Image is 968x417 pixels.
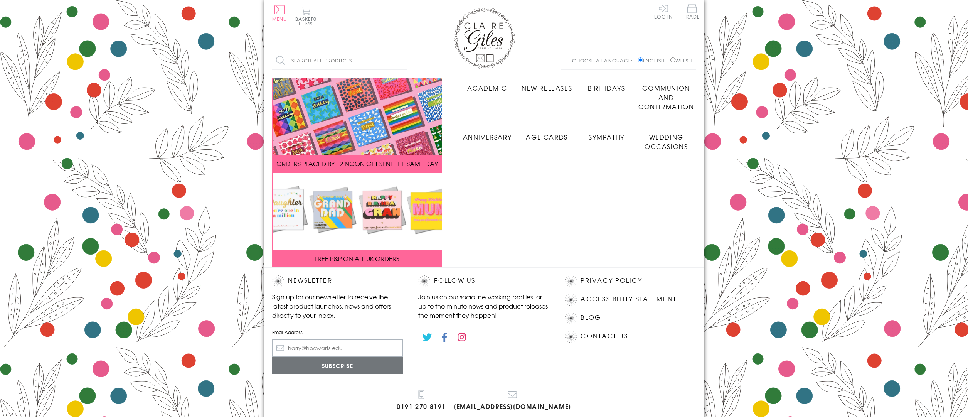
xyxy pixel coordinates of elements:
p: Sign up for our newsletter to receive the latest product launches, news and offers directly to yo... [272,292,403,320]
button: Basket0 items [295,6,316,26]
p: Join us on our social networking profiles for up to the minute news and product releases the mome... [418,292,549,320]
span: New Releases [522,83,572,93]
input: Search all products [272,52,407,69]
a: 0191 270 8191 [397,390,446,412]
span: Birthdays [588,83,625,93]
a: Academic [458,78,517,93]
a: Birthdays [577,78,636,93]
input: Subscribe [272,357,403,374]
h2: Newsletter [272,275,403,287]
h2: Follow Us [418,275,549,287]
span: Anniversary [463,132,512,142]
p: Choose a language: [572,57,636,64]
span: Communion and Confirmation [638,83,694,111]
input: Search [399,52,407,69]
label: Welsh [670,57,692,64]
span: Menu [272,15,287,22]
span: Sympathy [589,132,625,142]
a: Accessibility Statement [581,294,677,304]
a: Communion and Confirmation [636,78,696,111]
a: New Releases [517,78,577,93]
label: Email Address [272,329,403,336]
input: English [638,57,643,62]
a: Anniversary [458,127,517,142]
label: English [638,57,668,64]
input: harry@hogwarts.edu [272,339,403,357]
a: Sympathy [577,127,636,142]
span: 0 items [299,15,316,27]
a: Age Cards [517,127,577,142]
span: Academic [467,83,507,93]
a: [EMAIL_ADDRESS][DOMAIN_NAME] [454,390,571,412]
span: ORDERS PLACED BY 12 NOON GET SENT THE SAME DAY [276,159,438,168]
span: Age Cards [526,132,567,142]
button: Menu [272,5,287,21]
a: Contact Us [581,331,628,341]
span: FREE P&P ON ALL UK ORDERS [315,254,399,263]
span: Wedding Occasions [645,132,688,151]
a: Wedding Occasions [636,127,696,151]
span: Trade [684,4,700,19]
a: Trade [684,4,700,20]
a: Log In [654,4,673,19]
a: Blog [581,312,601,323]
input: Welsh [670,57,675,62]
a: Privacy Policy [581,275,642,286]
img: Claire Giles Greetings Cards [453,8,515,69]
